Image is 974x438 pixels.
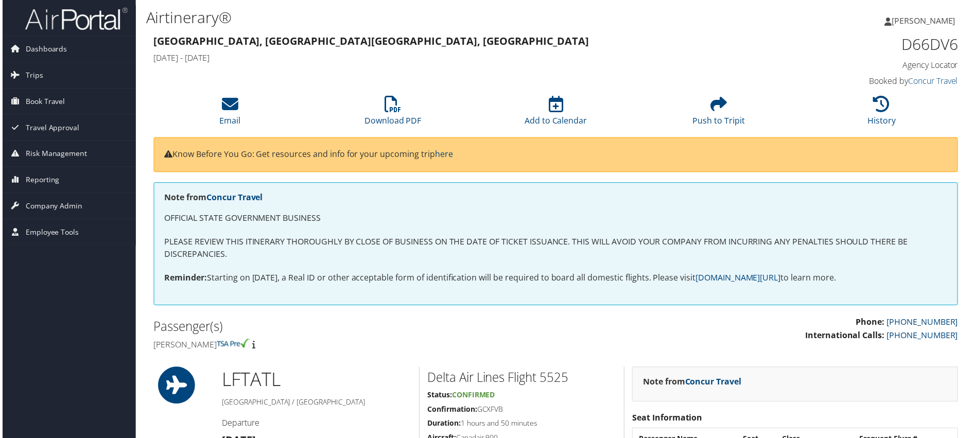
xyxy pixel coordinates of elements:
a: Push to Tripit [693,102,746,127]
h2: Delta Air Lines Flight 5525 [427,371,617,388]
a: History [869,102,898,127]
p: Starting on [DATE], a Real ID or other acceptable form of identification will be required to boar... [163,273,949,286]
strong: Seat Information [633,414,703,425]
span: Dashboards [23,37,65,62]
p: Know Before You Go: Get resources and info for your upcoming trip [163,149,949,162]
h4: Departure [220,419,411,430]
span: Employee Tools [23,220,77,246]
span: Risk Management [23,142,85,167]
a: here [434,149,453,161]
img: tsa-precheck.png [215,340,249,349]
h4: [PERSON_NAME] [152,340,548,352]
strong: Phone: [858,318,886,329]
h2: Passenger(s) [152,319,548,337]
strong: Note from [163,192,262,204]
a: Concur Travel [910,76,960,87]
a: Concur Travel [686,378,742,389]
strong: International Calls: [807,331,886,342]
h1: LFT ATL [220,369,411,394]
h5: 1 hours and 50 minutes [427,420,617,430]
span: Confirmed [451,392,495,401]
h5: GCXFVB [427,406,617,416]
h4: Agency Locator [770,60,960,71]
span: Company Admin [23,194,80,220]
strong: Note from [643,378,742,389]
strong: Duration: [427,420,460,430]
span: Reporting [23,168,57,194]
strong: Status: [427,392,451,401]
a: [PERSON_NAME] [886,5,968,36]
strong: Reminder: [163,273,205,285]
p: PLEASE REVIEW THIS ITINERARY THOROUGHLY BY CLOSE OF BUSINESS ON THE DATE OF TICKET ISSUANCE. THIS... [163,236,949,262]
a: Download PDF [364,102,421,127]
span: [PERSON_NAME] [894,15,958,26]
h1: D66DV6 [770,34,960,56]
strong: Confirmation: [427,406,477,416]
p: OFFICIAL STATE GOVERNMENT BUSINESS [163,213,949,226]
a: [PHONE_NUMBER] [889,331,960,342]
h4: [DATE] - [DATE] [152,52,754,64]
a: [DOMAIN_NAME][URL] [697,273,782,285]
a: Add to Calendar [525,102,587,127]
span: Book Travel [23,89,63,115]
strong: [GEOGRAPHIC_DATA], [GEOGRAPHIC_DATA] [GEOGRAPHIC_DATA], [GEOGRAPHIC_DATA] [152,34,589,48]
img: airportal-logo.png [23,7,126,31]
h5: [GEOGRAPHIC_DATA] / [GEOGRAPHIC_DATA] [220,399,411,409]
h4: Booked by [770,76,960,87]
a: Concur Travel [205,192,262,204]
span: Trips [23,63,41,89]
a: Email [218,102,239,127]
span: Travel Approval [23,115,77,141]
h1: Airtinerary® [144,7,693,28]
a: [PHONE_NUMBER] [889,318,960,329]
